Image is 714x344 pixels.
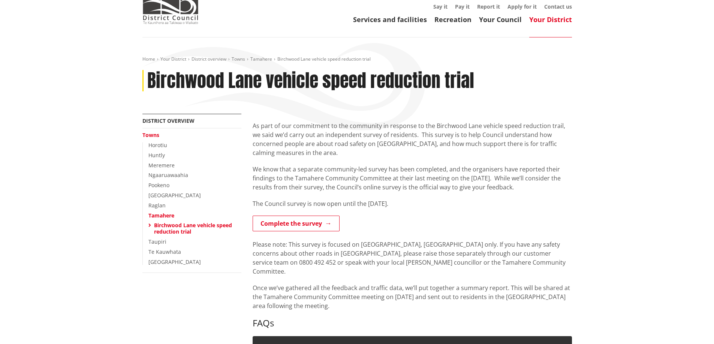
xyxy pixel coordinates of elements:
[253,165,572,192] p: We know that a separate community-led survey has been completed, and the organisers have reported...
[148,248,181,255] a: Te Kauwhata
[148,182,169,189] a: Pookeno
[680,313,707,340] iframe: Messenger Launcher
[277,56,371,62] span: Birchwood Lane vehicle speed reduction trial
[148,141,167,149] a: Horotiu
[154,222,232,235] a: Birchwood Lane vehicle speed reduction trial
[142,117,195,124] a: District overview
[253,121,572,157] p: As part of our commitment to the community in response to the Birchwood Lane vehicle speed reduct...
[353,15,427,24] a: Services and facilities
[529,15,572,24] a: Your District
[253,199,572,208] p: The Council survey is now open until the [DATE].
[544,3,572,10] a: Contact us
[160,56,186,62] a: Your District
[455,3,470,10] a: Pay it
[433,3,448,10] a: Say it
[232,56,245,62] a: Towns
[479,15,522,24] a: Your Council
[148,202,166,209] a: Raglan
[142,56,155,62] a: Home
[477,3,500,10] a: Report it
[148,212,174,219] a: Tamahere
[142,56,572,63] nav: breadcrumb
[148,152,165,159] a: Huntly
[147,70,474,92] h1: Birchwood Lane vehicle speed reduction trial
[253,318,572,329] h3: FAQs
[253,283,572,310] p: Once we’ve gathered all the feedback and traffic data, we’ll put together a summary report. This ...
[192,56,226,62] a: District overview
[142,131,159,138] a: Towns
[148,162,175,169] a: Meremere
[148,238,166,245] a: Taupiri
[148,258,201,265] a: [GEOGRAPHIC_DATA]
[148,171,188,179] a: Ngaaruawaahia
[250,56,272,62] a: Tamahere
[507,3,537,10] a: Apply for it
[434,15,472,24] a: Recreation
[148,192,201,199] a: [GEOGRAPHIC_DATA]
[253,240,572,276] p: Please note: This survey is focused on [GEOGRAPHIC_DATA], [GEOGRAPHIC_DATA] only. If you have any...
[253,216,340,231] a: Complete the survey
